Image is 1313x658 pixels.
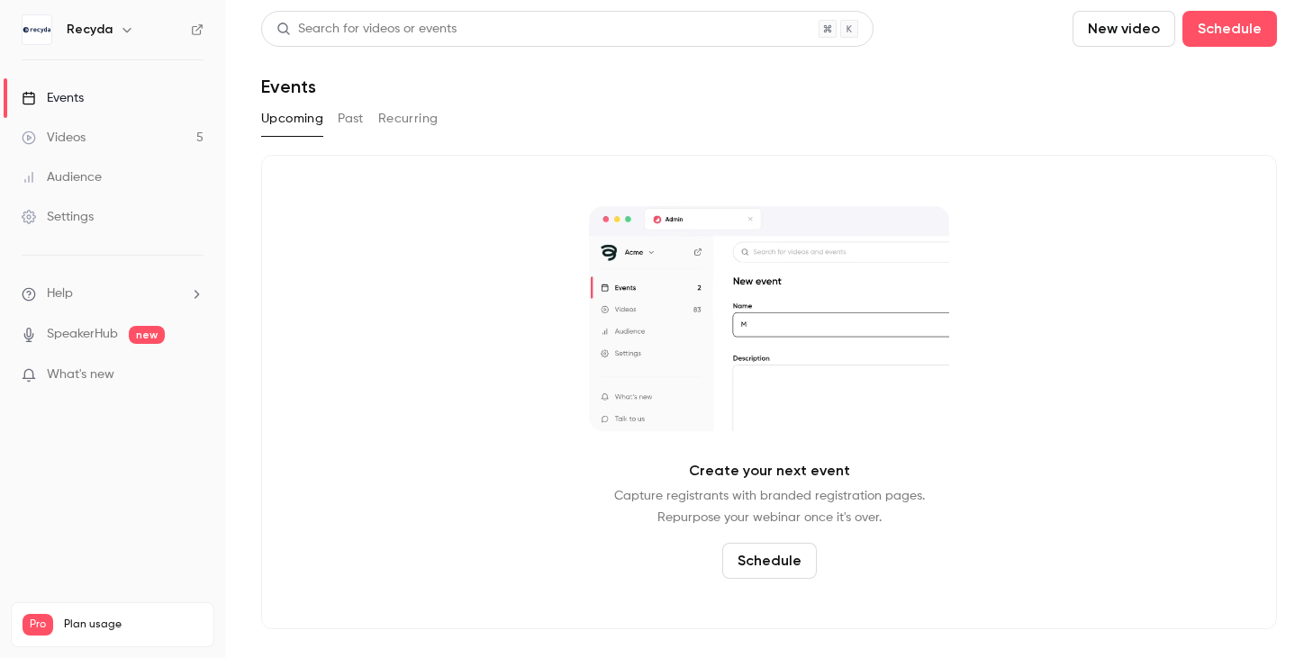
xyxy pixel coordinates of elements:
button: New video [1073,11,1175,47]
div: Search for videos or events [276,20,457,39]
div: Videos [22,129,86,147]
button: Upcoming [261,104,323,133]
span: new [129,326,165,344]
button: Schedule [722,543,817,579]
p: Create your next event [689,460,850,482]
div: Settings [22,208,94,226]
span: Pro [23,614,53,635]
button: Schedule [1182,11,1277,47]
button: Past [338,104,364,133]
button: Recurring [378,104,439,133]
span: What's new [47,365,114,384]
h1: Events [261,76,316,97]
img: Recyda [23,15,51,44]
span: Plan usage [64,617,203,632]
li: help-dropdown-opener [22,284,204,303]
a: SpeakerHub [47,325,118,344]
span: Help [47,284,73,303]
iframe: Noticeable Trigger [182,367,204,383]
h6: Recyda [67,21,113,39]
div: Audience [22,168,102,186]
p: Capture registrants with branded registration pages. Repurpose your webinar once it's over. [614,485,925,528]
div: Events [22,89,84,107]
